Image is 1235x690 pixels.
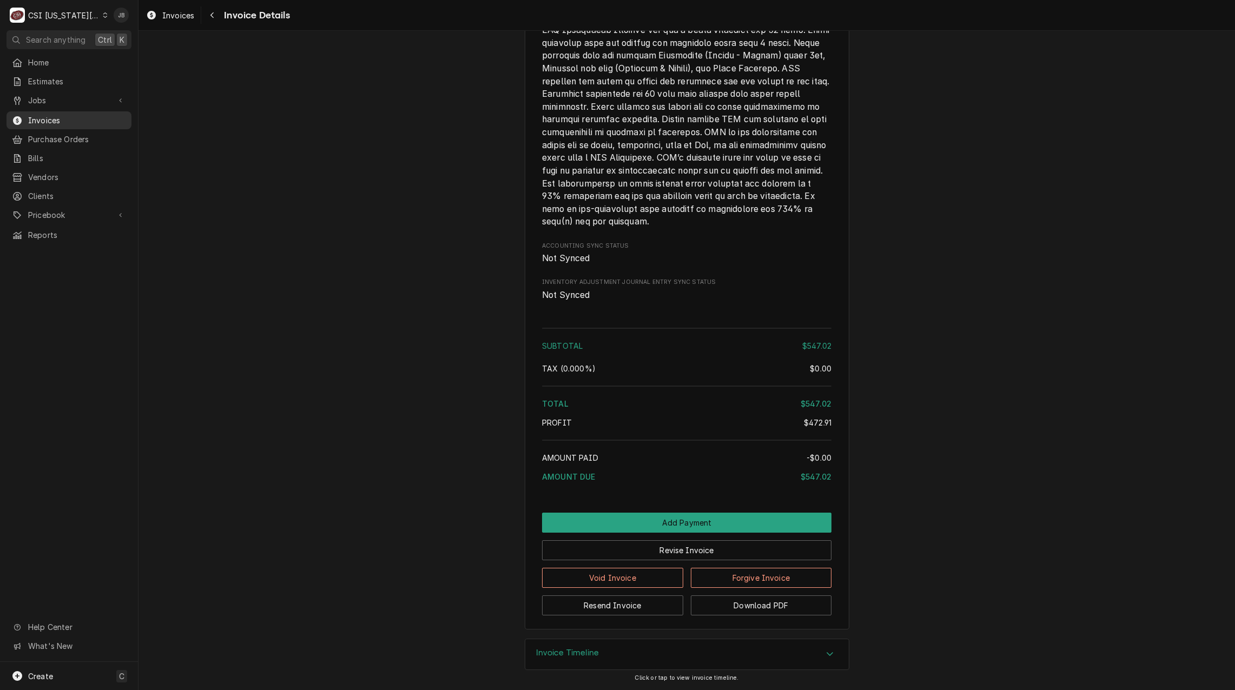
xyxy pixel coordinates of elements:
[542,417,831,428] div: Profit
[162,10,194,21] span: Invoices
[542,560,831,588] div: Button Group Row
[28,229,126,241] span: Reports
[6,187,131,205] a: Clients
[6,168,131,186] a: Vendors
[6,30,131,49] button: Search anythingCtrlK
[542,364,596,373] span: Tax ( 0.000% )
[525,639,849,670] div: Invoice Timeline
[542,513,831,533] div: Button Group Row
[221,8,289,23] span: Invoice Details
[542,595,683,615] button: Resend Invoice
[542,242,831,250] span: Accounting Sync Status
[28,152,126,164] span: Bills
[28,621,125,633] span: Help Center
[26,34,85,45] span: Search anything
[542,588,831,615] div: Button Group Row
[542,290,590,300] span: Not Synced
[542,472,596,481] span: Amount Due
[542,568,683,588] button: Void Invoice
[6,637,131,655] a: Go to What's New
[120,34,124,45] span: K
[28,171,126,183] span: Vendors
[6,618,131,636] a: Go to Help Center
[542,398,831,409] div: Total
[98,34,112,45] span: Ctrl
[114,8,129,23] div: Joshua Bennett's Avatar
[542,453,598,462] span: Amount Paid
[28,190,126,202] span: Clients
[536,648,599,658] h3: Invoice Timeline
[802,340,831,351] div: $547.02
[28,640,125,652] span: What's New
[542,513,831,533] button: Add Payment
[635,674,738,681] span: Click or tap to view invoice timeline.
[801,471,831,482] div: $547.02
[542,242,831,265] div: Accounting Sync Status
[142,6,199,24] a: Invoices
[28,95,110,106] span: Jobs
[10,8,25,23] div: C
[28,76,126,87] span: Estimates
[525,639,849,669] div: Accordion Header
[801,398,831,409] div: $547.02
[810,363,831,374] div: $0.00
[542,340,831,351] div: Subtotal
[542,252,831,265] span: Accounting Sync Status
[28,115,126,126] span: Invoices
[28,209,110,221] span: Pricebook
[542,513,831,615] div: Button Group
[542,452,831,463] div: Amount Paid
[542,278,831,287] span: Inventory Adjustment Journal Entry Sync Status
[28,10,100,21] div: CSI [US_STATE][GEOGRAPHIC_DATA].
[525,639,849,669] button: Accordion Details Expand Trigger
[542,471,831,482] div: Amount Due
[691,595,832,615] button: Download PDF
[542,533,831,560] div: Button Group Row
[6,206,131,224] a: Go to Pricebook
[6,54,131,71] a: Home
[6,130,131,148] a: Purchase Orders
[119,671,124,682] span: C
[542,363,831,374] div: Tax
[804,417,831,428] div: $472.91
[203,6,221,24] button: Navigate back
[542,399,569,408] span: Total
[807,452,831,463] div: -$0.00
[691,568,832,588] button: Forgive Invoice
[542,540,831,560] button: Revise Invoice
[542,418,572,427] span: Profit
[6,91,131,109] a: Go to Jobs
[6,111,131,129] a: Invoices
[10,8,25,23] div: CSI Kansas City.'s Avatar
[542,253,590,263] span: Not Synced
[6,72,131,90] a: Estimates
[542,278,831,301] div: Inventory Adjustment Journal Entry Sync Status
[542,289,831,302] span: Inventory Adjustment Journal Entry Sync Status
[28,134,126,145] span: Purchase Orders
[6,226,131,244] a: Reports
[28,57,126,68] span: Home
[114,8,129,23] div: JB
[542,341,583,350] span: Subtotal
[542,324,831,490] div: Amount Summary
[6,149,131,167] a: Bills
[28,672,53,681] span: Create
